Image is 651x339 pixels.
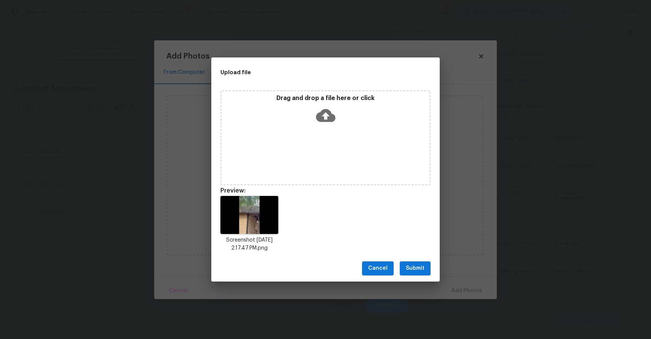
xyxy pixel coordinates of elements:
span: Submit [406,264,424,273]
button: Cancel [362,261,394,275]
h2: Upload file [220,68,396,76]
p: Drag and drop a file here or click [222,94,429,102]
p: Screenshot [DATE] 2.17.47 PM.png [220,236,278,252]
span: Cancel [368,264,388,273]
button: Submit [400,261,431,275]
img: wPW00cFHAAAAAElFTkSuQmCC [220,196,278,234]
